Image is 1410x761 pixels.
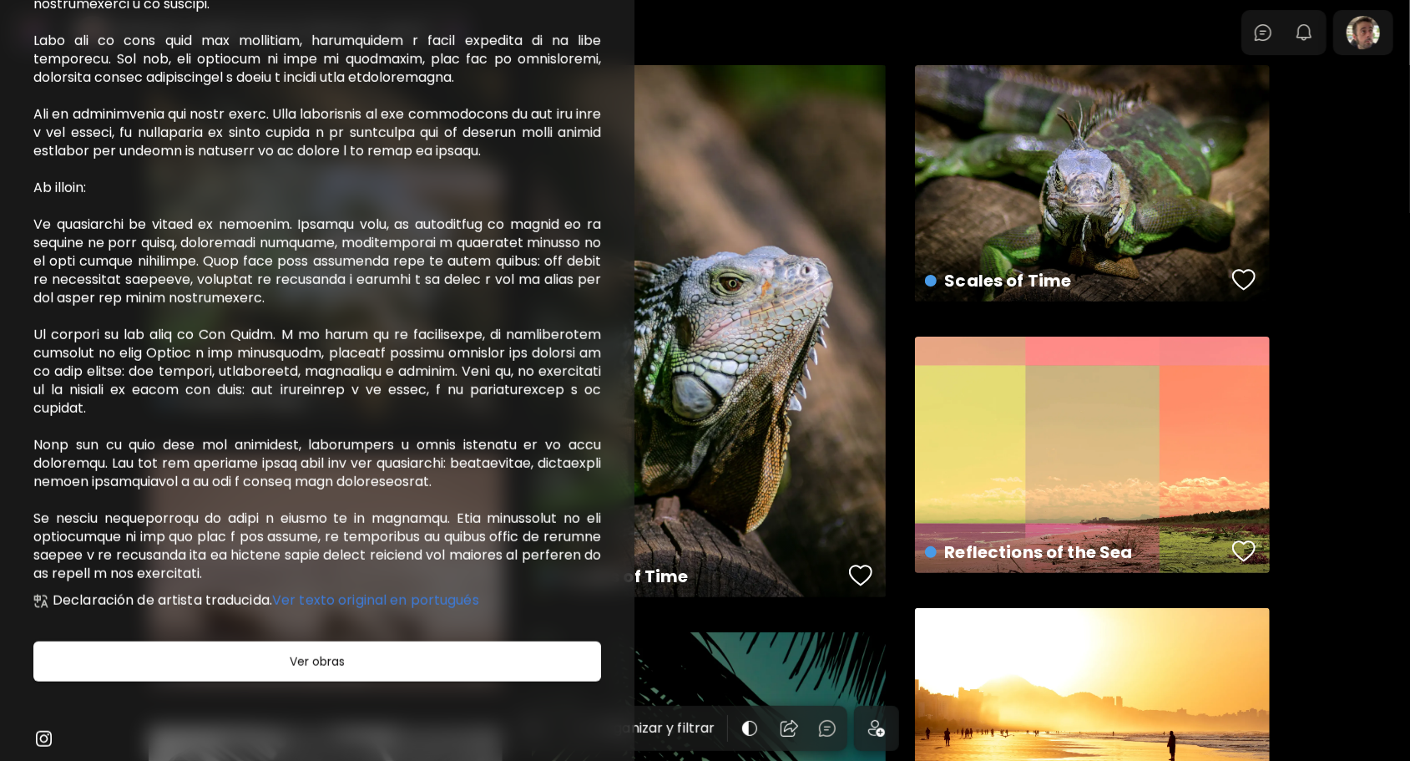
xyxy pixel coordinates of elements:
[290,652,345,672] h6: Ver obras
[53,593,479,608] h6: Declaración de artista traducida.
[33,728,53,748] img: instagram
[33,642,601,682] button: Ver obras
[272,591,479,610] span: Ver texto original en portugués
